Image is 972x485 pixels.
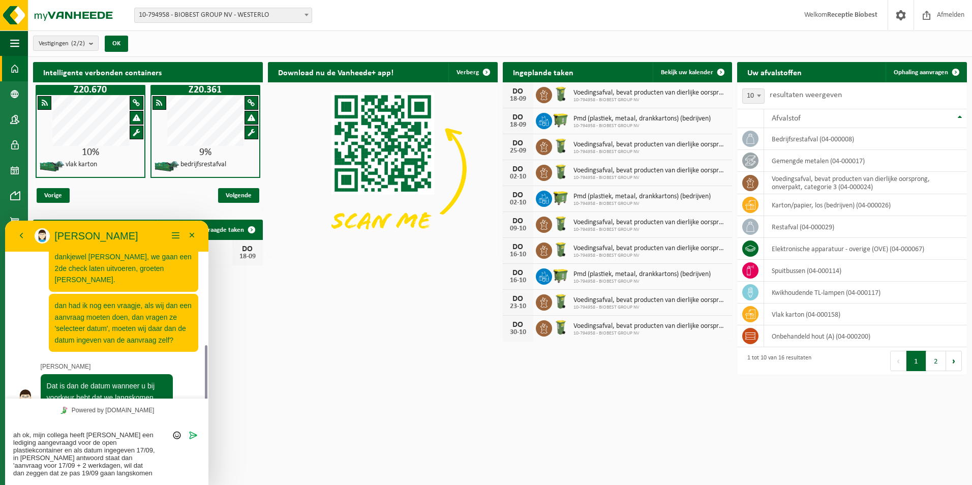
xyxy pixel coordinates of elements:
[105,36,128,52] button: OK
[151,147,259,158] div: 9%
[743,89,764,103] span: 10
[508,225,528,232] div: 09-10
[573,219,727,227] span: Voedingsafval, bevat producten van dierlijke oorsprong, onverpakt, categorie 3
[508,277,528,284] div: 16-10
[764,304,967,325] td: vlak karton (04-000158)
[552,111,569,129] img: WB-1100-HPE-GN-50
[237,245,258,253] div: DO
[552,85,569,103] img: WB-0140-HPE-GN-50
[770,91,842,99] label: resultaten weergeven
[552,189,569,206] img: WB-1100-HPE-GN-50
[764,282,967,304] td: kwikhoudende TL-lampen (04-000117)
[552,319,569,336] img: WB-0140-HPE-GN-50
[764,128,967,150] td: bedrijfsrestafval (04-000008)
[457,69,479,76] span: Verberg
[508,321,528,329] div: DO
[508,199,528,206] div: 02-10
[508,251,528,258] div: 16-10
[37,188,70,203] span: Vorige
[508,217,528,225] div: DO
[552,293,569,310] img: WB-0140-HPE-GN-50
[508,173,528,180] div: 02-10
[508,191,528,199] div: DO
[890,351,906,371] button: Previous
[38,85,143,95] h1: Z20.670
[573,175,727,181] span: 10-794958 - BIOBEST GROUP NV
[33,36,99,51] button: Vestigingen(2/2)
[573,330,727,337] span: 10-794958 - BIOBEST GROUP NV
[508,243,528,251] div: DO
[448,62,497,82] button: Verberg
[764,325,967,347] td: onbehandeld hout (A) (04-000200)
[508,295,528,303] div: DO
[134,8,312,23] span: 10-794958 - BIOBEST GROUP NV - WESTERLO
[237,253,258,260] div: 18-09
[573,322,727,330] span: Voedingsafval, bevat producten van dierlijke oorsprong, onverpakt, categorie 3
[906,351,926,371] button: 1
[573,279,711,285] span: 10-794958 - BIOBEST GROUP NV
[552,163,569,180] img: WB-0140-HPE-GN-50
[946,351,962,371] button: Next
[573,97,727,103] span: 10-794958 - BIOBEST GROUP NV
[135,8,312,22] span: 10-794958 - BIOBEST GROUP NV - WESTERLO
[573,123,711,129] span: 10-794958 - BIOBEST GROUP NV
[37,147,144,158] div: 10%
[926,351,946,371] button: 2
[573,115,711,123] span: Pmd (plastiek, metaal, drankkartons) (bedrijven)
[573,167,727,175] span: Voedingsafval, bevat producten van dierlijke oorsprong, onverpakt, categorie 3
[573,149,727,155] span: 10-794958 - BIOBEST GROUP NV
[886,62,966,82] a: Ophaling aanvragen
[552,241,569,258] img: WB-0140-HPE-GN-50
[573,201,711,207] span: 10-794958 - BIOBEST GROUP NV
[764,238,967,260] td: elektronische apparatuur - overige (OVE) (04-000067)
[71,40,85,47] count: (2/2)
[573,245,727,253] span: Voedingsafval, bevat producten van dierlijke oorsprong, onverpakt, categorie 3
[66,161,97,168] h4: vlak karton
[218,188,259,203] span: Volgende
[154,160,179,173] img: HK-XZ-20-GN-01
[508,165,528,173] div: DO
[157,220,262,240] a: Toon de aangevraagde taken
[39,160,65,173] img: HK-XZ-20-GN-01
[764,150,967,172] td: gemengde metalen (04-000017)
[737,62,812,82] h2: Uw afvalstoffen
[508,113,528,122] div: DO
[508,139,528,147] div: DO
[573,227,727,233] span: 10-794958 - BIOBEST GROUP NV
[552,215,569,232] img: WB-0140-HPE-GN-50
[268,62,404,82] h2: Download nu de Vanheede+ app!
[39,36,85,51] span: Vestigingen
[508,96,528,103] div: 18-09
[764,216,967,238] td: restafval (04-000029)
[508,329,528,336] div: 30-10
[772,114,801,123] span: Afvalstof
[742,350,811,372] div: 1 tot 10 van 16 resultaten
[653,62,731,82] a: Bekijk uw kalender
[661,69,713,76] span: Bekijk uw kalender
[573,193,711,201] span: Pmd (plastiek, metaal, drankkartons) (bedrijven)
[742,88,765,104] span: 10
[552,267,569,284] img: WB-1100-HPE-GN-50
[503,62,584,82] h2: Ingeplande taken
[573,89,727,97] span: Voedingsafval, bevat producten van dierlijke oorsprong, onverpakt, categorie 3
[33,62,263,82] h2: Intelligente verbonden containers
[33,220,125,239] h2: Aangevraagde taken
[552,137,569,155] img: WB-0140-HPE-GN-50
[573,141,727,149] span: Voedingsafval, bevat producten van dierlijke oorsprong, onverpakt, categorie 3
[573,305,727,311] span: 10-794958 - BIOBEST GROUP NV
[508,147,528,155] div: 25-09
[894,69,948,76] span: Ophaling aanvragen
